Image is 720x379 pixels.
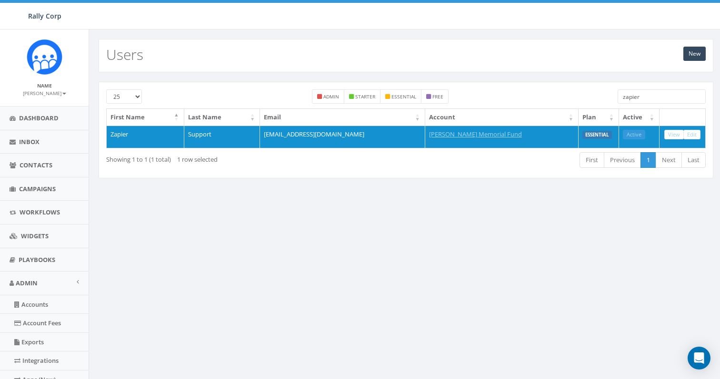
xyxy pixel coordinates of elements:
[664,130,684,140] a: View
[184,126,260,148] td: Support
[177,155,218,164] span: 1 row selected
[260,109,425,126] th: Email: activate to sort column ascending
[683,130,700,140] a: Edit
[106,151,348,164] div: Showing 1 to 1 (1 total)
[656,152,682,168] a: Next
[582,131,612,139] label: ESSENTIAL
[184,109,260,126] th: Last Name: activate to sort column ascending
[618,89,706,104] input: Type to search
[604,152,641,168] a: Previous
[27,39,62,75] img: Icon_1.png
[37,82,52,89] small: Name
[681,152,706,168] a: Last
[106,47,143,62] h2: Users
[23,90,66,97] small: [PERSON_NAME]
[19,255,55,264] span: Playbooks
[623,130,645,140] a: Active
[19,114,59,122] span: Dashboard
[640,152,656,168] a: 1
[107,109,184,126] th: First Name: activate to sort column descending
[323,93,339,100] small: admin
[107,126,184,148] td: Zapier
[391,93,416,100] small: essential
[19,137,40,146] span: Inbox
[19,185,56,193] span: Campaigns
[579,109,619,126] th: Plan: activate to sort column ascending
[23,88,66,97] a: [PERSON_NAME]
[20,161,52,169] span: Contacts
[432,93,443,100] small: free
[688,347,710,369] div: Open Intercom Messenger
[260,126,425,148] td: [EMAIL_ADDRESS][DOMAIN_NAME]
[683,47,706,61] a: New
[28,11,61,20] span: Rally Corp
[20,208,60,216] span: Workflows
[21,232,49,240] span: Widgets
[355,93,375,100] small: starter
[580,152,604,168] a: First
[425,109,579,126] th: Account: activate to sort column ascending
[429,130,522,138] a: [PERSON_NAME] Memorial Fund
[619,109,660,126] th: Active: activate to sort column ascending
[16,279,38,287] span: Admin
